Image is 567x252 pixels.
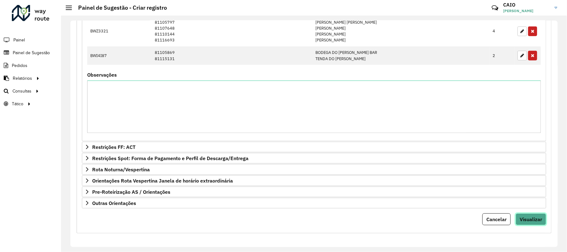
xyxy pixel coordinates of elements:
[312,46,489,65] td: BODEGA DO [PERSON_NAME] BAR TENDA DO [PERSON_NAME]
[482,213,511,225] button: Cancelar
[152,46,312,65] td: 81105869 81115131
[92,145,135,150] span: Restrições FF: ACT
[12,101,23,107] span: Tático
[13,37,25,43] span: Painel
[312,16,489,46] td: [PERSON_NAME] [PERSON_NAME] [PERSON_NAME] [PERSON_NAME] [PERSON_NAME]
[13,50,50,56] span: Painel de Sugestão
[92,156,248,161] span: Restrições Spot: Forma de Pagamento e Perfil de Descarga/Entrega
[87,71,117,78] label: Observações
[152,16,312,46] td: 81105797 81107648 81110144 81116693
[92,189,170,194] span: Pre-Roteirização AS / Orientações
[82,142,546,152] a: Restrições FF: ACT
[12,88,31,94] span: Consultas
[486,216,507,222] span: Cancelar
[520,216,542,222] span: Visualizar
[503,8,550,14] span: [PERSON_NAME]
[516,213,546,225] button: Visualizar
[82,198,546,208] a: Outras Orientações
[92,167,150,172] span: Rota Noturna/Vespertina
[489,46,514,65] td: 2
[13,75,32,82] span: Relatórios
[87,46,152,65] td: BWI4I87
[503,2,550,8] h3: CAIO
[92,201,136,206] span: Outras Orientações
[82,175,546,186] a: Orientações Rota Vespertina Janela de horário extraordinária
[82,153,546,164] a: Restrições Spot: Forma de Pagamento e Perfil de Descarga/Entrega
[87,16,152,46] td: BWZ3321
[12,62,27,69] span: Pedidos
[92,178,233,183] span: Orientações Rota Vespertina Janela de horário extraordinária
[489,16,514,46] td: 4
[488,1,502,15] a: Contato Rápido
[82,187,546,197] a: Pre-Roteirização AS / Orientações
[82,164,546,175] a: Rota Noturna/Vespertina
[72,4,167,11] h2: Painel de Sugestão - Criar registro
